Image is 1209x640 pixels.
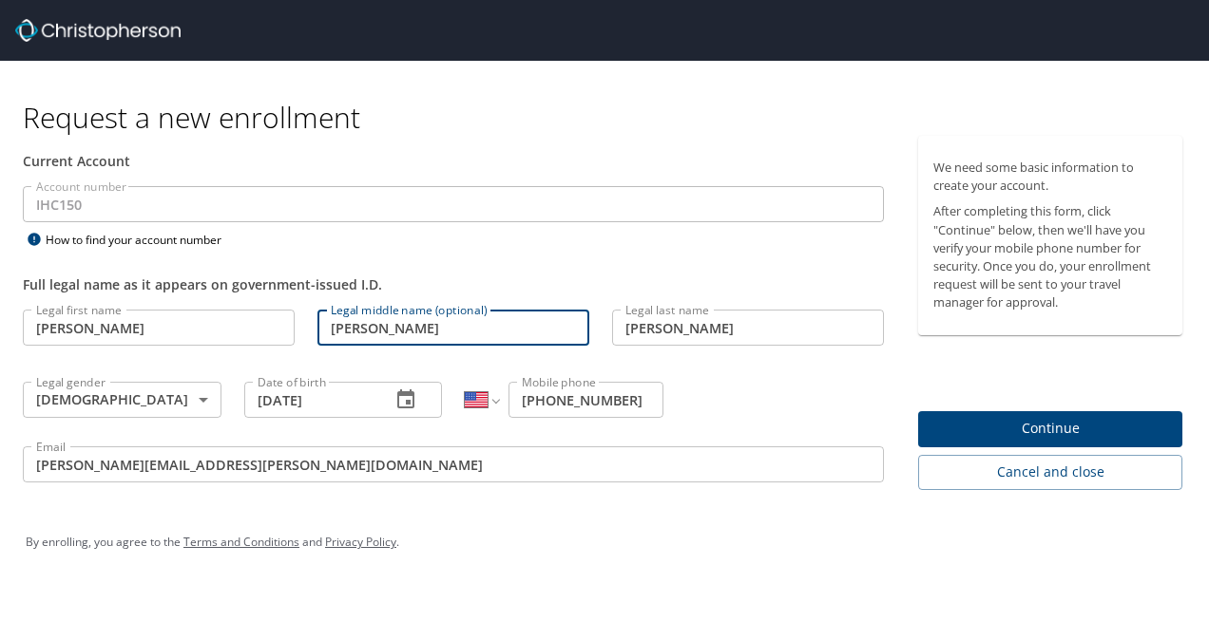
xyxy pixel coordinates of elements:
[23,228,260,252] div: How to find your account number
[933,417,1167,441] span: Continue
[23,99,1198,136] h1: Request a new enrollment
[933,159,1167,195] p: We need some basic information to create your account.
[933,202,1167,311] p: After completing this form, click "Continue" below, then we'll have you verify your mobile phone ...
[23,382,221,418] div: [DEMOGRAPHIC_DATA]
[15,19,181,42] img: cbt logo
[244,382,376,418] input: MM/DD/YYYY
[509,382,663,418] input: Enter phone number
[23,151,884,171] div: Current Account
[918,455,1182,490] button: Cancel and close
[933,461,1167,484] span: Cancel and close
[23,274,884,294] div: Full legal name as it appears on government-issued I.D.
[918,411,1182,448] button: Continue
[26,518,1183,566] div: By enrolling, you agree to the and .
[325,534,396,550] a: Privacy Policy
[183,534,299,550] a: Terms and Conditions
